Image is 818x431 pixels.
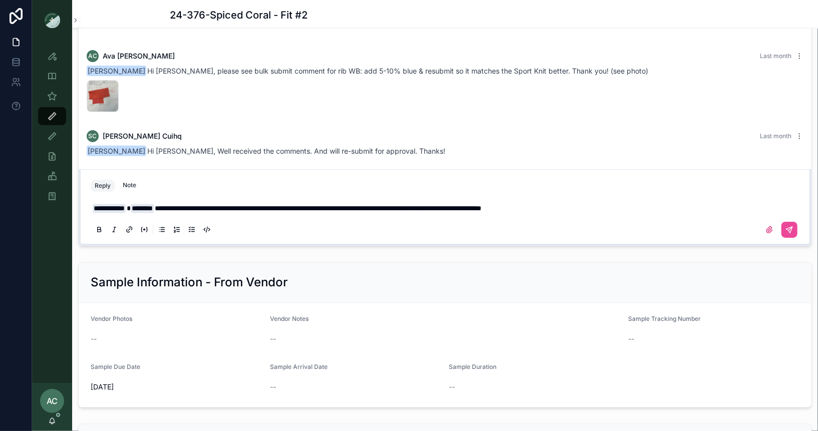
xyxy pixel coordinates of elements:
img: App logo [44,12,60,28]
span: Sample Due Date [91,363,140,371]
span: SC [89,132,97,140]
span: AC [88,52,97,60]
div: scrollable content [32,40,72,218]
h2: Sample Information - From Vendor [91,275,288,291]
div: Note [123,182,136,190]
span: -- [449,382,455,392]
span: Hi [PERSON_NAME], please see bulk submit comment for rib WB: add 5-10% blue & resubmit so it matc... [87,67,648,75]
span: -- [270,382,276,392]
button: Reply [91,180,115,192]
span: Hi [PERSON_NAME], Well received the comments. And will re-submit for approval. Thanks! [87,147,445,155]
button: Note [119,180,140,192]
span: [PERSON_NAME] [87,146,146,156]
span: Last month [760,132,791,140]
span: Last month [760,52,791,60]
span: Sample Arrival Date [270,363,328,371]
span: Ava [PERSON_NAME] [103,51,175,61]
span: -- [628,334,634,344]
span: Sample Duration [449,363,497,371]
span: Sample Tracking Number [628,315,701,323]
span: [DATE] [91,382,262,392]
span: -- [270,334,276,344]
span: AC [47,395,58,407]
h1: 24-376-Spiced Coral - Fit #2 [170,8,308,22]
span: -- [91,334,97,344]
span: Vendor Photos [91,315,132,323]
span: [PERSON_NAME] Cuihq [103,131,182,141]
span: Vendor Notes [270,315,309,323]
span: [PERSON_NAME] [87,66,146,76]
